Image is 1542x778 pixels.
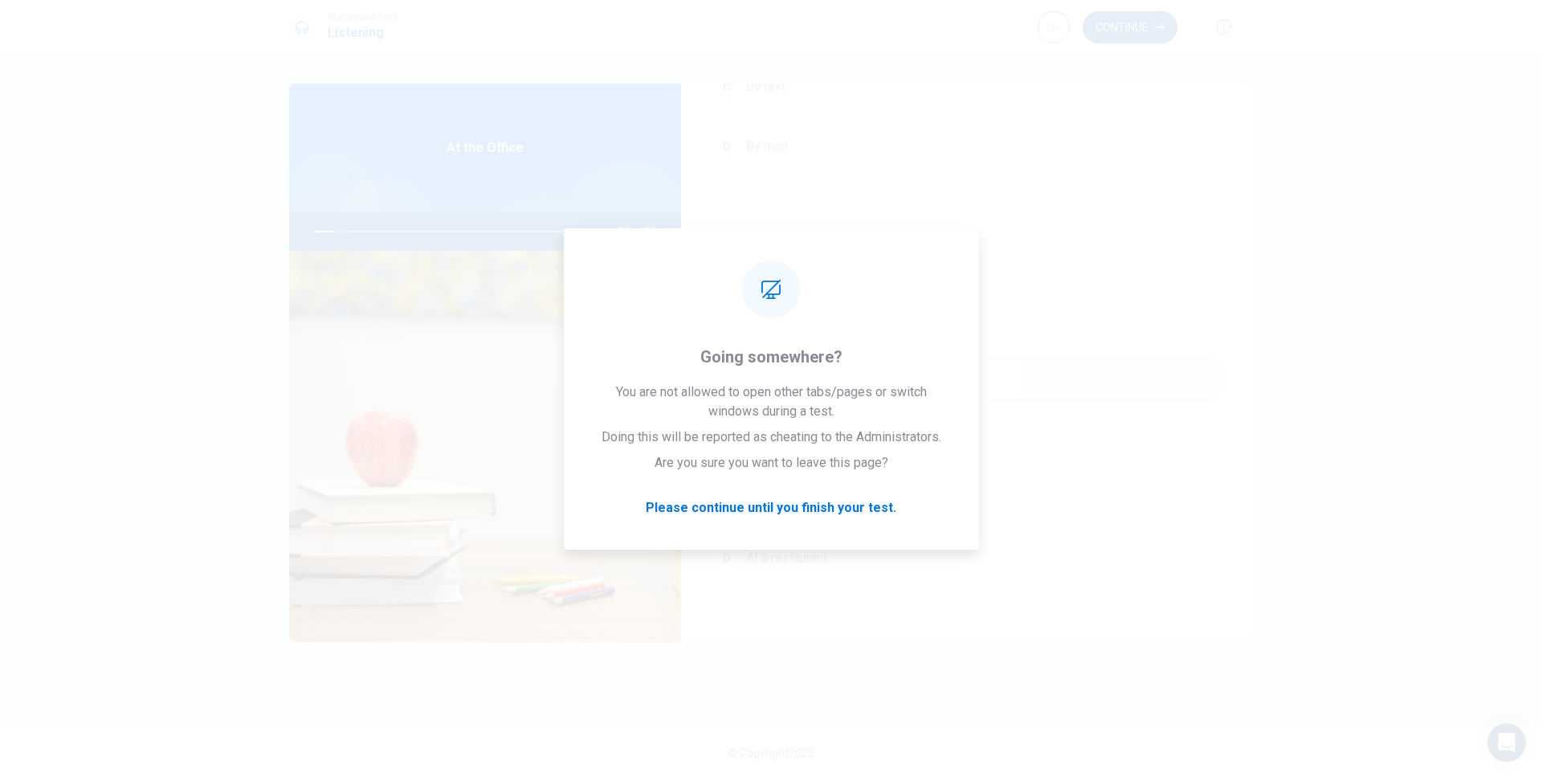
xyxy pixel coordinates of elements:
[746,429,806,448] span: At the gym
[618,212,675,251] span: 04m 34s
[714,74,740,100] div: C
[289,251,681,642] img: At the Office
[707,126,1227,166] button: DBy mail
[707,359,1227,399] button: AAt a park
[707,478,1227,518] button: CAt the office
[707,308,1227,327] span: Where are they talking?
[707,263,1227,289] h4: Question 15
[728,747,814,760] span: © Copyright 2025
[714,545,740,571] div: D
[746,370,795,389] span: At a park
[707,419,1227,459] button: BAt the gym
[328,12,398,23] span: Placement Test
[1487,723,1526,762] div: Open Intercom Messenger
[714,426,740,452] div: B
[707,538,1227,578] button: DAt a restaurant
[328,23,398,43] h1: Listening
[714,485,740,511] div: C
[746,137,787,156] span: By mail
[714,366,740,392] div: A
[746,548,827,567] span: At a restaurant
[1083,11,1177,43] button: Continue
[746,489,814,508] span: At the office
[707,67,1227,107] button: CBy text
[746,77,785,96] span: By text
[714,133,740,159] div: D
[447,138,524,158] span: At the Office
